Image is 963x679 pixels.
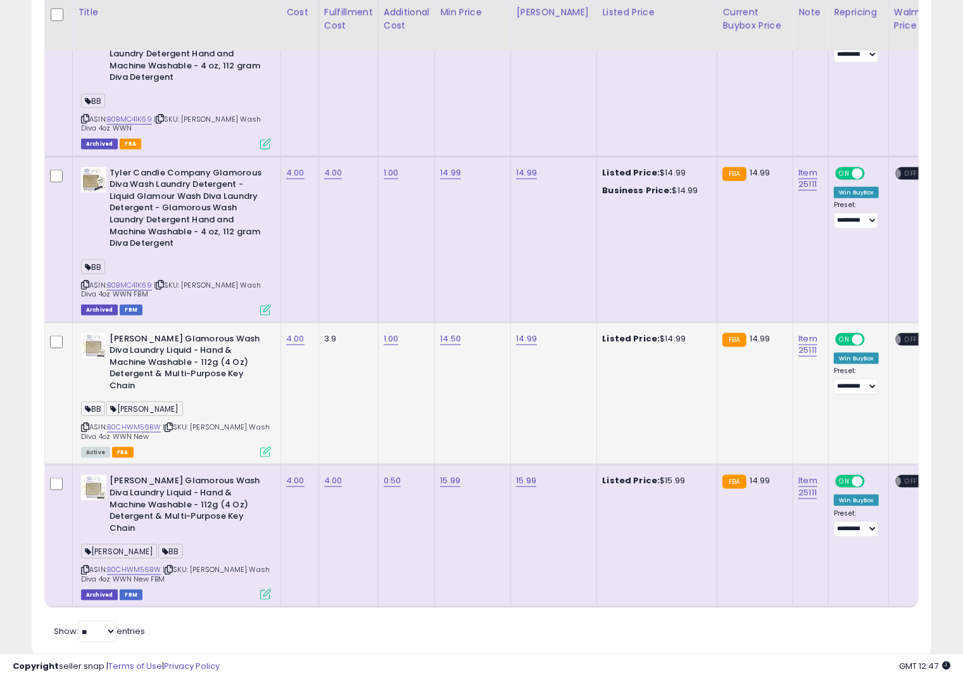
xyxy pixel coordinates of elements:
a: 4.00 [324,167,343,179]
span: Listings that have been deleted from Seller Central [81,139,118,149]
span: OFF [901,168,921,179]
span: OFF [901,334,921,345]
div: Min Price [440,6,505,19]
a: 1.00 [384,167,399,179]
div: Win BuyBox [834,495,879,506]
a: 14.99 [516,333,537,345]
div: Preset: [834,509,879,538]
div: seller snap | | [13,661,220,673]
b: Listed Price: [602,167,660,179]
div: Repricing [834,6,883,19]
small: FBA [722,167,746,181]
b: Listed Price: [602,474,660,486]
span: FBA [120,139,141,149]
span: | SKU: [PERSON_NAME] Wash Diva 4oz WWN [81,114,261,133]
div: Cost [286,6,313,19]
strong: Copyright [13,660,59,672]
div: 3.9 [324,333,368,345]
a: B0BMC41K69 [107,114,152,125]
b: [PERSON_NAME] Glamorous Wash Diva Laundry Liquid - Hand & Machine Washable - 112g (4 Oz) Detergen... [110,333,263,395]
div: Additional Cost [384,6,430,32]
span: ON [836,168,852,179]
div: $14.99 [602,167,707,179]
span: OFF [863,334,883,345]
div: Current Buybox Price [722,6,788,32]
span: [PERSON_NAME] [81,544,157,559]
div: ASIN: [81,1,271,148]
b: Listed Price: [602,333,660,345]
a: Privacy Policy [164,660,220,672]
a: B0BMC41K69 [107,280,152,291]
span: FBM [120,590,142,600]
a: 14.50 [440,333,461,345]
div: $14.99 [602,185,707,196]
span: 14.99 [750,167,771,179]
div: Fulfillment Cost [324,6,373,32]
a: Item 25111 [798,474,817,498]
div: Preset: [834,201,879,229]
span: ON [836,476,852,487]
div: ASIN: [81,167,271,314]
img: 41e4lokMkpL._SL40_.jpg [81,167,106,193]
small: FBA [722,333,746,347]
div: $14.99 [602,333,707,345]
a: 15.99 [440,474,460,487]
div: Win BuyBox [834,187,879,198]
div: Listed Price [602,6,712,19]
a: 14.99 [516,167,537,179]
span: OFF [863,168,883,179]
span: | SKU: [PERSON_NAME] Wash Diva 4oz WWN New FBM [81,564,270,583]
div: Win BuyBox [834,353,879,364]
span: | SKU: [PERSON_NAME] Wash Diva 4oz WWN New [81,422,270,441]
span: Show: entries [54,625,145,637]
span: All listings currently available for purchase on Amazon [81,447,110,458]
img: 415zbWnwKTL._SL40_.jpg [81,333,106,359]
span: BB [81,260,105,274]
span: ON [836,334,852,345]
span: 14.99 [750,474,771,486]
b: Tyler Candle Company Glamorous Diva Wash Laundry Detergent - Liquid Glamour Wash Diva Laundry Det... [110,167,263,253]
span: 2025-08-15 12:47 GMT [899,660,950,672]
div: Note [798,6,823,19]
small: FBA [722,475,746,489]
a: 4.00 [286,333,305,345]
a: 4.00 [324,474,343,487]
a: 14.99 [440,167,461,179]
b: Business Price: [602,184,672,196]
a: 0.50 [384,474,401,487]
div: ASIN: [81,333,271,457]
span: OFF [901,476,921,487]
a: 4.00 [286,474,305,487]
div: $15.99 [602,475,707,486]
b: [PERSON_NAME] Glamorous Wash Diva Laundry Liquid - Hand & Machine Washable - 112g (4 Oz) Detergen... [110,475,263,537]
span: BB [81,402,105,416]
div: Title [78,6,275,19]
span: Listings that have been deleted from Seller Central [81,305,118,315]
a: Terms of Use [108,660,162,672]
span: | SKU: [PERSON_NAME] Wash Diva 4oz WWN FBM [81,280,261,299]
span: OFF [863,476,883,487]
span: 14.99 [750,333,771,345]
a: Item 25111 [798,333,817,357]
img: 415zbWnwKTL._SL40_.jpg [81,475,106,500]
div: [PERSON_NAME] [516,6,591,19]
div: Preset: [834,367,879,395]
span: [PERSON_NAME] [106,402,182,416]
span: BB [158,544,182,559]
div: Walmart Price Sync [894,6,948,32]
a: 15.99 [516,474,536,487]
span: BB [81,94,105,108]
span: FBM [120,305,142,315]
a: 4.00 [286,167,305,179]
a: Item 25111 [798,167,817,191]
div: ASIN: [81,475,271,599]
span: Listings that have been deleted from Seller Central [81,590,118,600]
a: B0CHWM56BW [107,564,161,575]
a: B0CHWM56BW [107,422,161,433]
span: FBA [112,447,134,458]
a: 1.00 [384,333,399,345]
